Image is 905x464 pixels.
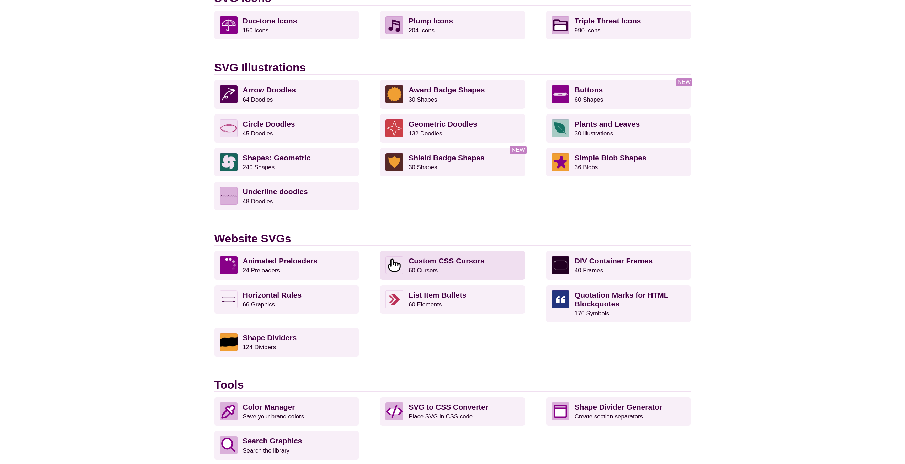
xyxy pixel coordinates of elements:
[380,114,525,143] a: Geometric Doodles132 Doodles
[243,130,273,137] small: 45 Doodles
[546,80,691,108] a: Buttons60 Shapes
[214,61,691,75] h2: SVG Illustrations
[214,114,359,143] a: Circle Doodles45 Doodles
[220,333,238,351] img: Waves section divider
[575,120,640,128] strong: Plants and Leaves
[409,120,477,128] strong: Geometric Doodles
[380,80,525,108] a: Award Badge Shapes30 Shapes
[243,291,302,299] strong: Horizontal Rules
[409,267,438,274] small: 60 Cursors
[220,119,238,137] img: svg double circle
[243,120,295,128] strong: Circle Doodles
[409,403,488,411] strong: SVG to CSS Converter
[552,85,569,103] img: button with arrow caps
[575,130,613,137] small: 30 Illustrations
[243,447,290,454] small: Search the library
[409,413,473,420] small: Place SVG in CSS code
[546,285,691,323] a: Quotation Marks for HTML Blockquotes176 Symbols
[546,251,691,279] a: DIV Container Frames40 Frames
[243,187,308,196] strong: Underline doodles
[409,164,437,171] small: 30 Shapes
[409,301,442,308] small: 60 Elements
[214,328,359,356] a: Shape Dividers124 Dividers
[220,85,238,103] img: twisting arrow
[220,290,238,308] img: Arrowhead caps on a horizontal rule line
[552,16,569,34] img: Folder icon
[575,17,641,25] strong: Triple Threat Icons
[214,11,359,39] a: Duo-tone Icons150 Icons
[385,290,403,308] img: Dual chevrons icon
[243,154,311,162] strong: Shapes: Geometric
[575,291,668,308] strong: Quotation Marks for HTML Blockquotes
[380,285,525,314] a: List Item Bullets60 Elements
[575,154,646,162] strong: Simple Blob Shapes
[575,86,603,94] strong: Buttons
[214,431,359,459] a: Search Graphics Search the library
[552,153,569,171] img: starfish blob
[214,251,359,279] a: Animated Preloaders24 Preloaders
[214,378,691,392] h2: Tools
[243,257,318,265] strong: Animated Preloaders
[385,153,403,171] img: Shield Badge Shape
[575,257,653,265] strong: DIV Container Frames
[546,11,691,39] a: Triple Threat Icons990 Icons
[546,114,691,143] a: Plants and Leaves30 Illustrations
[552,290,569,308] img: open quotation mark square and round
[243,437,302,445] strong: Search Graphics
[575,413,643,420] small: Create section separators
[575,403,662,411] strong: Shape Divider Generator
[243,96,273,103] small: 64 Doodles
[214,285,359,314] a: Horizontal Rules66 Graphics
[243,267,280,274] small: 24 Preloaders
[385,85,403,103] img: Award Badge Shape
[243,403,295,411] strong: Color Manager
[409,257,485,265] strong: Custom CSS Cursors
[380,148,525,176] a: Shield Badge Shapes30 Shapes
[220,256,238,274] img: spinning loading animation fading dots in circle
[546,148,691,176] a: Simple Blob Shapes36 Blobs
[243,344,276,351] small: 124 Dividers
[220,16,238,34] img: umbrella icon
[220,187,238,205] img: hand-drawn underline waves
[575,310,609,317] small: 176 Symbols
[409,17,453,25] strong: Plump Icons
[385,119,403,137] img: hand-drawn star outline doodle
[243,198,273,205] small: 48 Doodles
[220,153,238,171] img: pinwheel shape made of half circles over green background
[552,256,569,274] img: fancy vintage frame
[214,397,359,426] a: Color Manager Save your brand colors
[409,96,437,103] small: 30 Shapes
[385,16,403,34] img: Musical note icon
[409,27,435,34] small: 204 Icons
[385,256,403,274] img: Hand pointer icon
[214,148,359,176] a: Shapes: Geometric240 Shapes
[409,154,485,162] strong: Shield Badge Shapes
[409,130,442,137] small: 132 Doodles
[575,96,603,103] small: 60 Shapes
[243,17,297,25] strong: Duo-tone Icons
[575,267,603,274] small: 40 Frames
[380,251,525,279] a: Custom CSS Cursors60 Cursors
[575,164,598,171] small: 36 Blobs
[380,397,525,426] a: SVG to CSS Converter Place SVG in CSS code
[214,232,691,246] h2: Website SVGs
[552,119,569,137] img: vector leaf
[546,397,691,426] a: Shape Divider Generator Create section separators
[243,301,275,308] small: 66 Graphics
[409,86,485,94] strong: Award Badge Shapes
[575,27,601,34] small: 990 Icons
[243,334,297,342] strong: Shape Dividers
[214,80,359,108] a: Arrow Doodles64 Doodles
[243,86,296,94] strong: Arrow Doodles
[409,291,466,299] strong: List Item Bullets
[243,27,269,34] small: 150 Icons
[243,164,275,171] small: 240 Shapes
[243,413,304,420] small: Save your brand colors
[214,182,359,210] a: Underline doodles48 Doodles
[380,11,525,39] a: Plump Icons204 Icons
